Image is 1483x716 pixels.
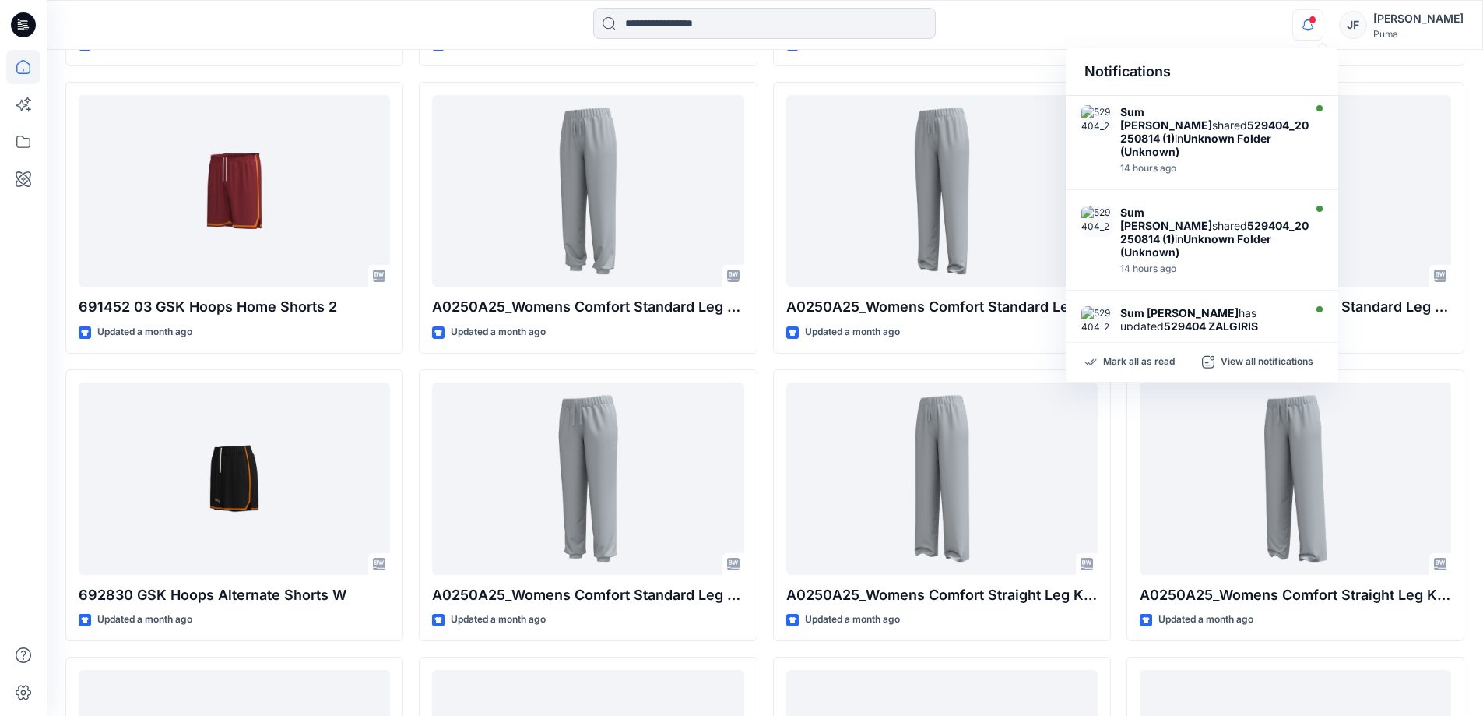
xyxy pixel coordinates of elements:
[1120,132,1271,158] strong: Unknown Folder (Unknown)
[1081,105,1112,136] img: 529404_20250814 (1)
[1120,206,1313,259] div: shared in
[432,383,743,575] a: A0250A25_Womens Comfort Standard Leg Knit Pants_Mid Waist_Closed cuff_CV01
[1081,206,1112,237] img: 529404_20250814 (1)
[1120,105,1313,158] div: shared in
[451,324,546,340] p: Updated a month ago
[786,383,1098,575] a: A0250A25_Womens Comfort Straight Leg Knit Pants_High Waist_CV05
[432,95,743,287] a: A0250A25_Womens Comfort Standard Leg Knit Pants_High Waist_Closed cuff_CV01
[1120,306,1239,319] strong: Sum [PERSON_NAME]
[79,584,390,606] p: 692830 GSK Hoops Alternate Shorts W
[1339,11,1367,39] div: JF
[1081,306,1112,337] img: 529404_20250814 (1)
[79,95,390,287] a: 691452 03 GSK Hoops Home Shorts 2
[97,612,192,628] p: Updated a month ago
[1120,232,1271,259] strong: Unknown Folder (Unknown)
[1120,118,1309,145] strong: 529404_20250814 (1)
[1120,306,1299,359] div: has updated with
[805,324,900,340] p: Updated a month ago
[432,584,743,606] p: A0250A25_Womens Comfort Standard Leg Knit Pants_Mid Waist_Closed cuff_CV01
[805,612,900,628] p: Updated a month ago
[1103,355,1175,369] p: Mark all as read
[1120,163,1313,174] div: Monday, August 18, 2025 04:36
[451,612,546,628] p: Updated a month ago
[432,296,743,318] p: A0250A25_Womens Comfort Standard Leg Knit Pants_High Waist_Closed cuff_CV01
[79,383,390,575] a: 692830 GSK Hoops Alternate Shorts W
[79,296,390,318] p: 691452 03 GSK Hoops Home Shorts 2
[1158,612,1253,628] p: Updated a month ago
[1120,263,1313,274] div: Monday, August 18, 2025 04:35
[1120,105,1212,132] strong: Sum [PERSON_NAME]
[786,584,1098,606] p: A0250A25_Womens Comfort Straight Leg Knit Pants_High Waist_CV05
[1120,219,1309,245] strong: 529404_20250814 (1)
[786,296,1098,318] p: A0250A25_Womens Comfort Standard Leg Knit Pants_High Waist_Open Hem_CV02
[786,95,1098,287] a: A0250A25_Womens Comfort Standard Leg Knit Pants_High Waist_Open Hem_CV02
[97,324,192,340] p: Updated a month ago
[1120,206,1212,232] strong: Sum [PERSON_NAME]
[1066,48,1338,96] div: Notifications
[1373,9,1464,28] div: [PERSON_NAME]
[1221,355,1313,369] p: View all notifications
[1120,319,1258,359] strong: 529404 ZALGIRIS Fundamentals Short..
[1373,28,1464,40] div: Puma
[1140,383,1451,575] a: A0250A25_Womens Comfort Straight Leg Knit Pants_Mid Waist_CV05
[1140,584,1451,606] p: A0250A25_Womens Comfort Straight Leg Knit Pants_Mid Waist_CV05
